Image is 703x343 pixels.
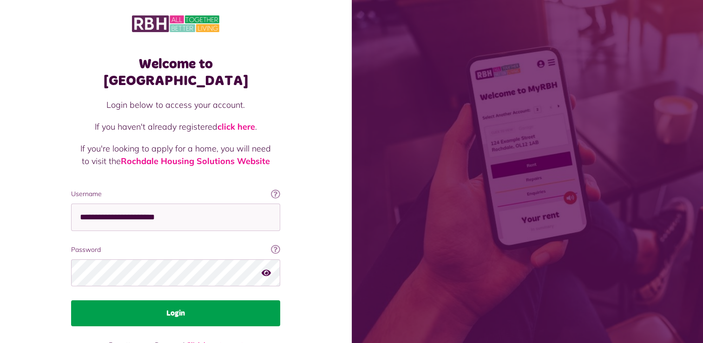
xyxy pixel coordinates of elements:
button: Login [71,300,280,326]
h1: Welcome to [GEOGRAPHIC_DATA] [71,56,280,89]
img: MyRBH [132,14,219,33]
label: Password [71,245,280,255]
p: If you haven't already registered . [80,120,271,133]
a: click here [217,121,255,132]
p: If you're looking to apply for a home, you will need to visit the [80,142,271,167]
label: Username [71,189,280,199]
p: Login below to access your account. [80,99,271,111]
a: Rochdale Housing Solutions Website [121,156,270,166]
